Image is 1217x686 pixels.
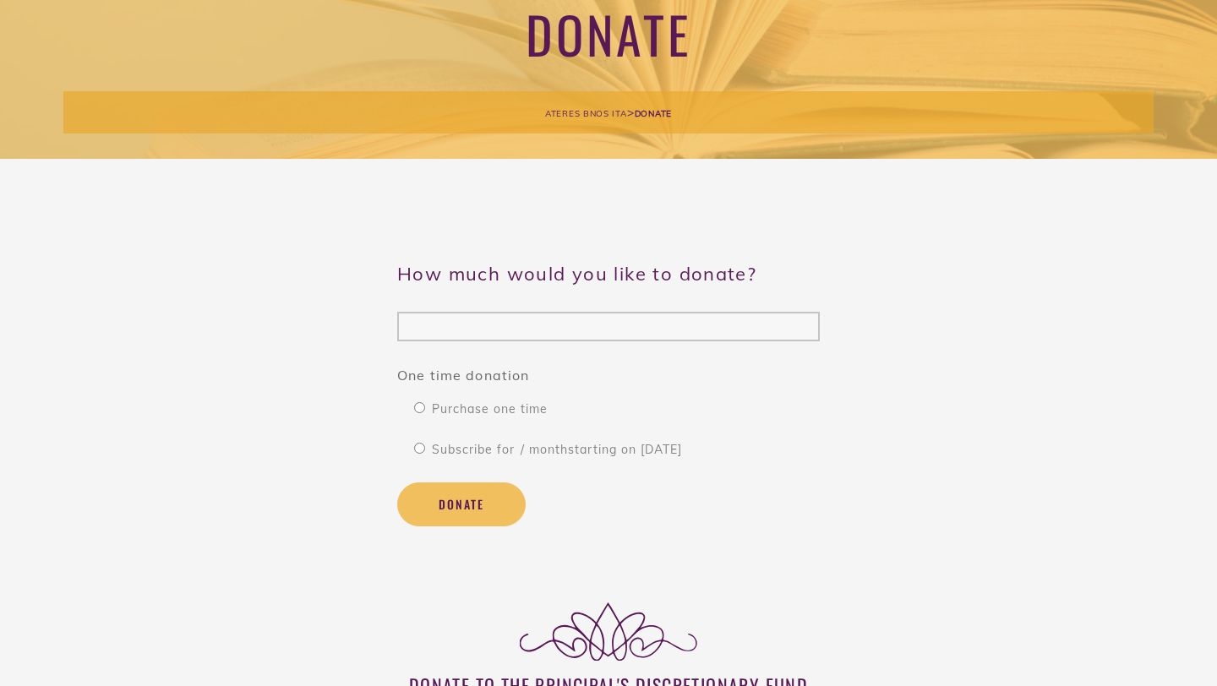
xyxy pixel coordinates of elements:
[397,261,820,286] h3: How much would you like to donate?
[635,108,672,119] span: Donate
[414,402,425,413] input: Purchase one time
[429,401,548,416] span: Purchase one time
[414,443,425,454] input: Subscribe for / monthstarting on [DATE]
[545,108,627,119] span: Ateres Bnos Ita
[63,91,1154,133] div: >
[397,482,526,526] button: Donate
[397,367,529,384] span: One time donation
[429,442,682,457] span: Subscribe for
[521,442,568,457] span: / month
[63,2,1154,65] h1: Donate
[516,442,682,457] span: starting on [DATE]
[545,105,627,120] a: Ateres Bnos Ita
